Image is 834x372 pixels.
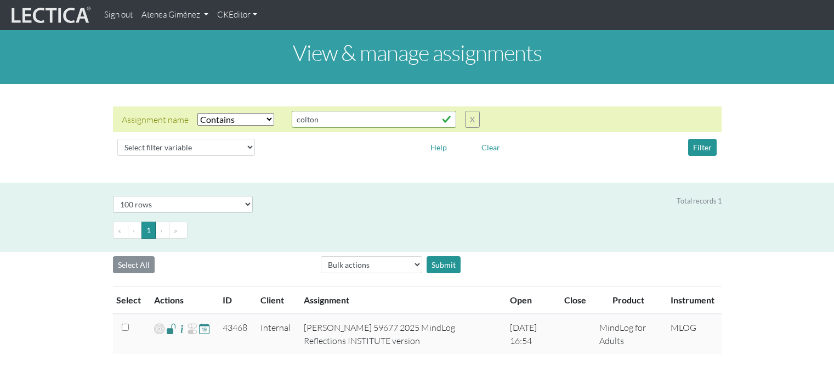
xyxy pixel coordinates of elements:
td: MindLog for Adults [593,314,664,354]
td: [PERSON_NAME] 59677 2025 MindLog Reflections INSTITUTE version [297,314,503,354]
button: Filter [688,139,717,156]
th: Instrument [664,287,721,314]
th: Close [558,287,593,314]
button: Select All [113,256,155,273]
div: Submit [427,256,461,273]
button: X [465,111,480,128]
th: ID [216,287,254,314]
a: Sign out [100,4,137,26]
a: Help [425,141,452,151]
span: Assignment Details [177,322,187,335]
div: Assignment name [122,113,189,126]
th: Select [113,287,147,314]
th: Product [593,287,664,314]
a: CKEditor [213,4,262,26]
button: Help [425,139,452,156]
th: Actions [147,287,216,314]
img: lecticalive [9,5,91,26]
td: [DATE] 16:54 [503,314,558,354]
a: Atenea Giménez [137,4,213,26]
span: Update close date [199,322,209,335]
ul: Pagination [113,222,722,239]
td: 43468 [216,314,254,354]
td: Internal [254,314,297,354]
div: Total records 1 [677,196,722,206]
span: Re-open Assignment [187,322,197,335]
button: Go to page 1 [141,222,156,239]
span: Add VCoLs [154,322,164,335]
th: Open [503,287,558,314]
th: Client [254,287,297,314]
th: Assignment [297,287,503,314]
span: Access List [166,322,177,335]
button: Clear [476,139,505,156]
td: MLOG [664,314,721,354]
